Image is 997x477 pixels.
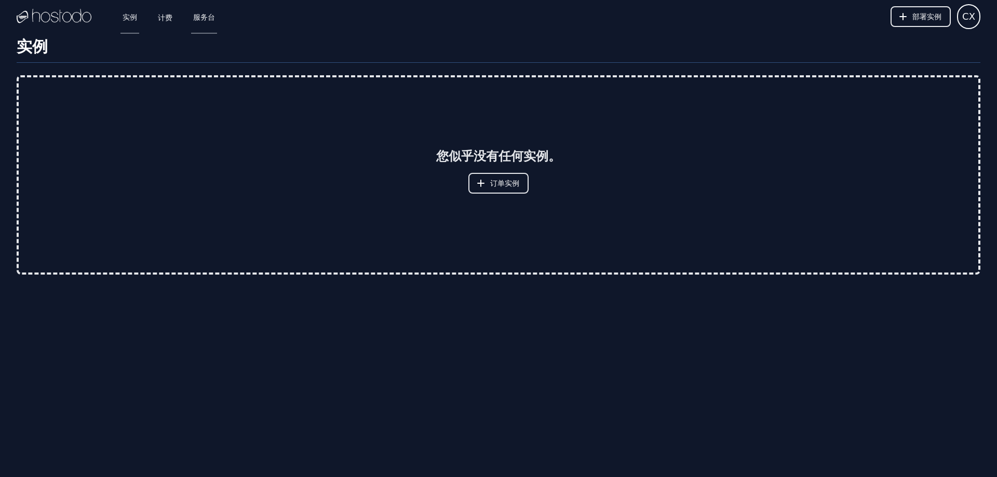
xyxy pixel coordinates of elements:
[468,173,529,194] button: 订单实例
[158,13,172,22] font: 计费
[17,9,91,24] img: 标识
[436,149,561,163] font: 您似乎没有任何实例。
[17,37,48,56] font: 实例
[891,6,951,27] button: 部署实例
[193,13,215,21] font: 服务台
[123,13,137,21] font: 实例
[490,179,519,187] font: 订单实例
[912,12,941,21] font: 部署实例
[962,11,975,22] font: CX
[957,4,980,29] button: 用户菜单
